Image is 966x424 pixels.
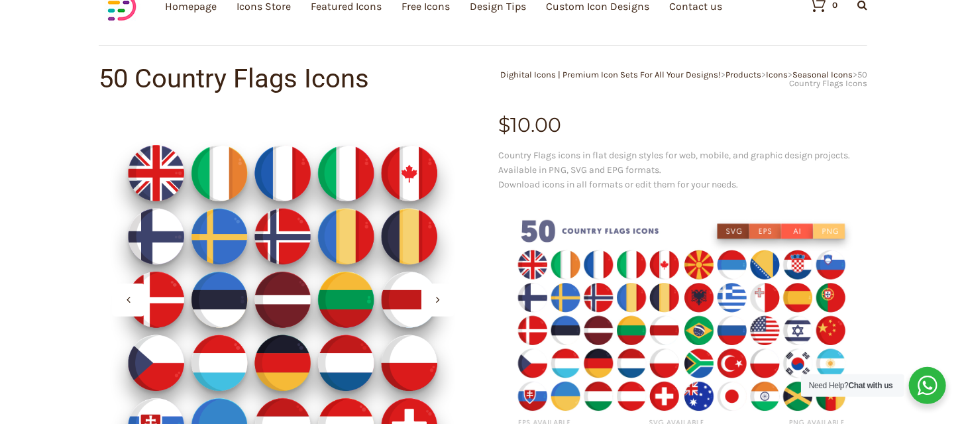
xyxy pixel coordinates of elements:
a: Icons [766,70,788,79]
a: Seasonal Icons [792,70,853,79]
span: Need Help? [809,381,893,390]
a: Products [725,70,761,79]
span: 50 Country Flags Icons [789,70,867,88]
p: Country Flags icons in flat design styles for web, mobile, and graphic design projects. Available... [498,148,867,192]
div: > > > > [483,70,867,87]
h1: 50 Country Flags Icons [99,66,483,92]
strong: Chat with us [849,381,893,390]
bdi: 10.00 [498,113,561,137]
div: 0 [832,1,837,9]
a: Dighital Icons | Premium Icon Sets For All Your Designs! [500,70,721,79]
span: $ [498,113,510,137]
